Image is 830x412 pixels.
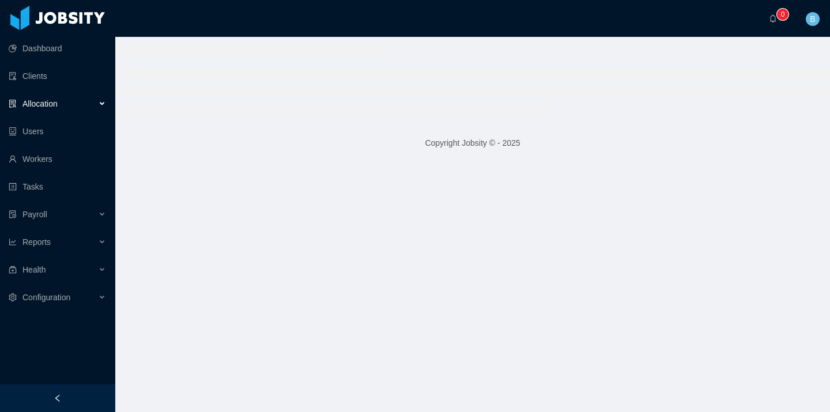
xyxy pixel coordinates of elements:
span: Payroll [22,210,47,219]
i: icon: medicine-box [9,266,17,274]
span: Configuration [22,293,70,302]
footer: Copyright Jobsity © - 2025 [115,123,830,163]
a: icon: profileTasks [9,175,106,198]
span: Health [22,265,46,274]
i: icon: file-protect [9,210,17,218]
span: Allocation [22,99,58,108]
i: icon: setting [9,293,17,301]
a: icon: userWorkers [9,148,106,171]
sup: 0 [777,9,788,20]
a: icon: pie-chartDashboard [9,37,106,60]
i: icon: line-chart [9,238,17,246]
i: icon: solution [9,100,17,108]
span: Reports [22,237,51,247]
a: icon: robotUsers [9,120,106,143]
a: icon: auditClients [9,65,106,88]
span: B [810,12,815,26]
i: icon: bell [769,14,777,22]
